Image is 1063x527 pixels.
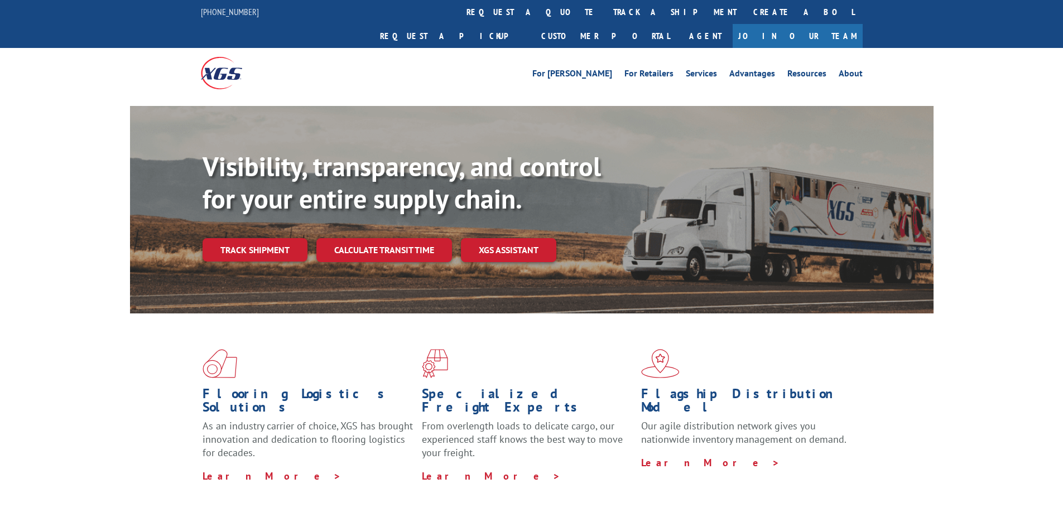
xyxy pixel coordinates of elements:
a: Track shipment [203,238,307,262]
a: Advantages [729,69,775,81]
span: Our agile distribution network gives you nationwide inventory management on demand. [641,419,846,446]
a: Request a pickup [372,24,533,48]
a: Learn More > [203,470,341,482]
h1: Specialized Freight Experts [422,387,633,419]
a: Join Our Team [733,24,863,48]
a: XGS ASSISTANT [461,238,556,262]
p: From overlength loads to delicate cargo, our experienced staff knows the best way to move your fr... [422,419,633,469]
a: [PHONE_NUMBER] [201,6,259,17]
a: Learn More > [641,456,780,469]
img: xgs-icon-total-supply-chain-intelligence-red [203,349,237,378]
h1: Flagship Distribution Model [641,387,852,419]
img: xgs-icon-focused-on-flooring-red [422,349,448,378]
a: Learn More > [422,470,561,482]
a: For [PERSON_NAME] [532,69,612,81]
h1: Flooring Logistics Solutions [203,387,413,419]
span: As an industry carrier of choice, XGS has brought innovation and dedication to flooring logistics... [203,419,413,459]
a: Services [686,69,717,81]
a: Resources [787,69,826,81]
a: Customer Portal [533,24,678,48]
a: About [839,69,863,81]
a: For Retailers [624,69,674,81]
b: Visibility, transparency, and control for your entire supply chain. [203,149,601,216]
a: Agent [678,24,733,48]
a: Calculate transit time [316,238,452,262]
img: xgs-icon-flagship-distribution-model-red [641,349,680,378]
